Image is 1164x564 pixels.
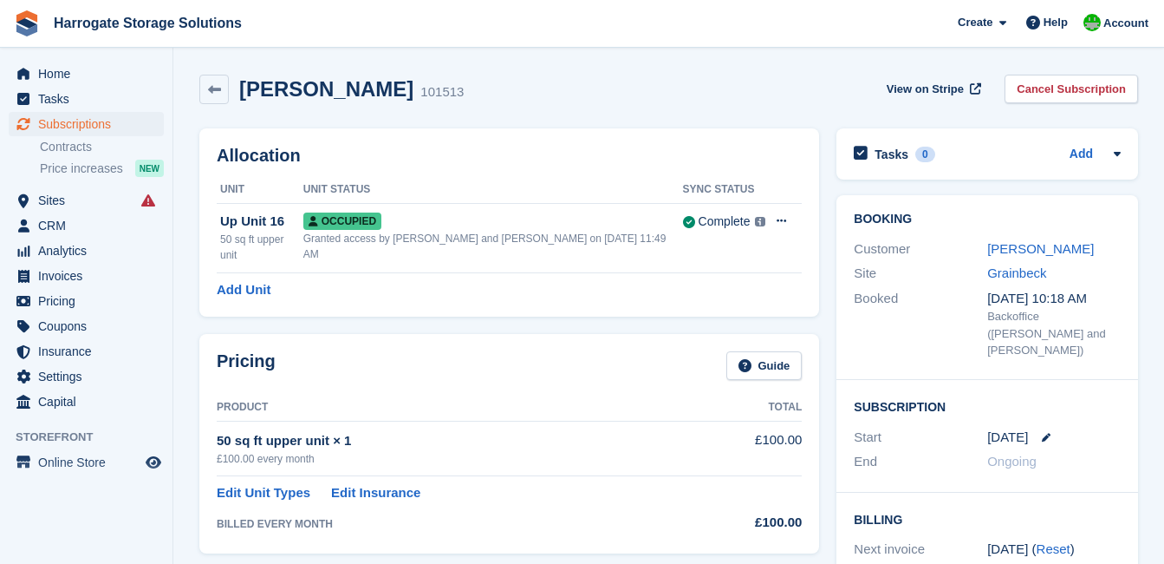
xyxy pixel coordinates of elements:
span: Coupons [38,314,142,338]
a: Preview store [143,452,164,473]
div: Customer [854,239,987,259]
div: NEW [135,160,164,177]
span: Settings [38,364,142,389]
h2: [PERSON_NAME] [239,77,413,101]
a: Cancel Subscription [1005,75,1138,103]
a: menu [9,188,164,213]
a: Edit Insurance [331,483,420,503]
span: Home [38,62,142,86]
td: £100.00 [693,421,802,475]
div: 50 sq ft upper unit [220,232,303,263]
a: menu [9,364,164,389]
a: Grainbeck [987,266,1046,280]
a: [PERSON_NAME] [987,241,1094,256]
a: Price increases NEW [40,159,164,178]
h2: Booking [854,213,1121,226]
th: Sync Status [683,176,766,204]
h2: Subscription [854,397,1121,415]
div: Start [854,428,987,448]
span: Ongoing [987,454,1037,469]
span: Account [1103,15,1148,32]
span: Tasks [38,87,142,111]
h2: Allocation [217,146,802,166]
div: Booked [854,289,987,359]
span: Occupied [303,213,381,230]
h2: Tasks [875,147,908,162]
th: Unit [217,176,303,204]
a: menu [9,62,164,86]
span: Help [1044,14,1068,31]
div: End [854,452,987,472]
span: Analytics [38,239,142,263]
a: Contracts [40,139,164,155]
span: Capital [38,390,142,414]
h2: Pricing [217,351,276,380]
div: BILLED EVERY MONTH [217,516,693,532]
div: [DATE] 10:18 AM [987,289,1121,309]
a: menu [9,314,164,338]
h2: Billing [854,510,1121,528]
div: Up Unit 16 [220,212,303,232]
span: Sites [38,188,142,213]
span: Price increases [40,161,123,177]
a: menu [9,289,164,313]
a: menu [9,112,164,136]
a: menu [9,450,164,475]
div: Next invoice [854,540,987,560]
i: Smart entry sync failures have occurred [141,193,155,207]
div: £100.00 every month [217,451,693,467]
img: Lee and Michelle Depledge [1083,14,1101,31]
a: menu [9,339,164,364]
th: Unit Status [303,176,683,204]
div: Site [854,264,987,284]
a: Add Unit [217,280,270,300]
div: 101513 [420,82,464,102]
a: Guide [726,351,803,380]
a: Add [1070,145,1093,165]
div: 0 [915,147,935,162]
div: Complete [699,213,751,231]
a: View on Stripe [880,75,985,103]
img: icon-info-grey-7440780725fd019a000dd9b08b2336e03edf1995a4989e88bcd33f0948082b44.svg [755,217,765,227]
span: Online Store [38,450,142,475]
span: Subscriptions [38,112,142,136]
a: menu [9,390,164,414]
a: menu [9,87,164,111]
a: menu [9,264,164,288]
time: 2025-08-14 00:00:00 UTC [987,428,1028,448]
span: View on Stripe [887,81,964,98]
div: Backoffice ([PERSON_NAME] and [PERSON_NAME]) [987,308,1121,359]
a: menu [9,213,164,238]
span: Create [958,14,992,31]
a: Reset [1037,541,1070,556]
span: Pricing [38,289,142,313]
th: Total [693,394,802,422]
div: £100.00 [693,513,802,533]
img: stora-icon-8386f47178a22dfd0bd8f6a31ec36ba5ce8667c1dd55bd0f319d3a0aa187defe.svg [14,10,40,36]
div: 50 sq ft upper unit × 1 [217,431,693,451]
div: Granted access by [PERSON_NAME] and [PERSON_NAME] on [DATE] 11:49 AM [303,231,683,262]
span: Invoices [38,264,142,288]
a: menu [9,239,164,263]
th: Product [217,394,693,422]
div: [DATE] ( ) [987,540,1121,560]
a: Edit Unit Types [217,483,310,503]
a: Harrogate Storage Solutions [47,9,249,37]
span: CRM [38,213,142,238]
span: Storefront [16,429,172,446]
span: Insurance [38,339,142,364]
